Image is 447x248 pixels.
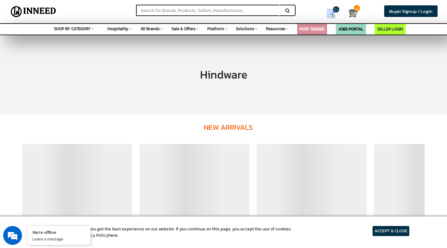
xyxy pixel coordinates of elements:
[348,6,352,20] a: Cart 0
[266,26,285,32] span: Resources
[32,229,86,235] div: We're offline
[108,232,117,239] a: here
[326,9,336,18] img: Show My Quotes
[207,26,224,32] span: Platform
[389,8,433,15] span: Buyer Signup / Login
[236,26,254,32] span: Solutions
[338,26,363,32] a: JOBS PORTAL
[36,114,420,141] h4: New Arrivals
[319,6,348,21] a: my Quotes
[172,26,195,32] span: Sale & Offers
[8,4,58,19] img: Inneed.Market
[384,5,438,17] a: Buyer Signup / Login
[136,5,279,16] input: Search for Brands, Products, Sellers, Manufacturers...
[300,26,324,32] a: POST TENDER
[140,26,160,32] span: All Brands
[354,5,360,11] span: 0
[348,8,357,18] img: Cart
[32,236,86,242] p: Leave a message
[54,26,91,32] span: SHOP BY CATEGORY
[377,26,403,32] a: SELLER LOGIN
[107,26,128,32] span: Hospitality
[373,226,409,236] article: ACCEPT & CLOSE
[38,226,292,239] article: We use cookies to ensure you get the best experience on our website. If you continue on this page...
[200,69,247,81] h1: Hindware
